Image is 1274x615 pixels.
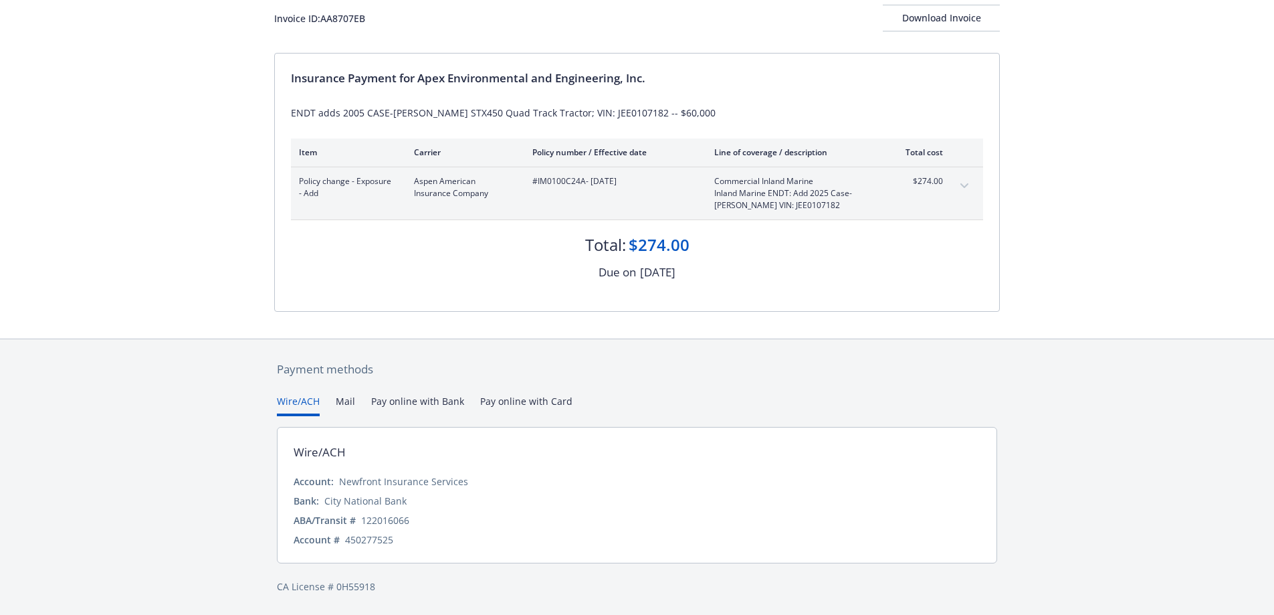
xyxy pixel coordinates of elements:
div: City National Bank [324,494,407,508]
button: Pay online with Card [480,394,572,416]
div: ENDT adds 2005 CASE-[PERSON_NAME] STX450 Quad Track Tractor; VIN: JEE0107182 -- $60,000 [291,106,983,120]
div: Payment methods [277,361,997,378]
button: Mail [336,394,355,416]
span: Inland Marine ENDT: Add 2025 Case-[PERSON_NAME] VIN: JEE0107182 [714,187,871,211]
span: Commercial Inland MarineInland Marine ENDT: Add 2025 Case-[PERSON_NAME] VIN: JEE0107182 [714,175,871,211]
button: Download Invoice [883,5,1000,31]
button: expand content [954,175,975,197]
div: Account # [294,533,340,547]
div: Bank: [294,494,319,508]
span: $274.00 [893,175,943,187]
div: 122016066 [361,513,409,527]
span: Aspen American Insurance Company [414,175,511,199]
div: ABA/Transit # [294,513,356,527]
span: Commercial Inland Marine [714,175,871,187]
div: Total: [585,234,626,256]
div: Newfront Insurance Services [339,474,468,489]
button: Wire/ACH [277,394,320,416]
span: Policy change - Exposure - Add [299,175,393,199]
div: Wire/ACH [294,444,346,461]
div: Policy number / Effective date [532,147,693,158]
div: CA License # 0H55918 [277,580,997,594]
div: Line of coverage / description [714,147,871,158]
div: [DATE] [640,264,675,281]
div: Item [299,147,393,158]
div: Carrier [414,147,511,158]
div: 450277525 [345,533,393,547]
div: Policy change - Exposure - AddAspen American Insurance Company#IM0100C24A- [DATE]Commercial Inlan... [291,167,983,219]
div: Invoice ID: AA8707EB [274,11,365,25]
div: $274.00 [629,234,689,256]
div: Account: [294,474,334,489]
div: Due on [599,264,636,281]
div: Total cost [893,147,943,158]
button: Pay online with Bank [371,394,464,416]
span: #IM0100C24A - [DATE] [532,175,693,187]
div: Insurance Payment for Apex Environmental and Engineering, Inc. [291,70,983,87]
